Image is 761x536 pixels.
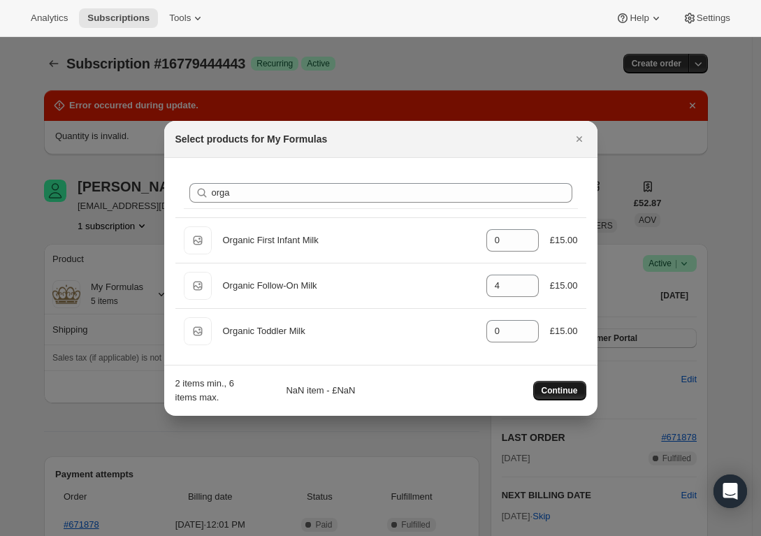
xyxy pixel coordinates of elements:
[550,324,578,338] div: £15.00
[79,8,158,28] button: Subscriptions
[223,233,475,247] div: Organic First Infant Milk
[22,8,76,28] button: Analytics
[245,384,356,398] div: NaN item - £NaN
[550,279,578,293] div: £15.00
[542,385,578,396] span: Continue
[570,129,589,149] button: Close
[533,381,586,400] button: Continue
[212,183,572,203] input: Search products
[31,13,68,24] span: Analytics
[223,324,475,338] div: Organic Toddler Milk
[169,13,191,24] span: Tools
[674,8,739,28] button: Settings
[630,13,648,24] span: Help
[175,132,328,146] h2: Select products for My Formulas
[607,8,671,28] button: Help
[223,279,475,293] div: Organic Follow-On Milk
[713,475,747,508] div: Open Intercom Messenger
[697,13,730,24] span: Settings
[161,8,213,28] button: Tools
[87,13,150,24] span: Subscriptions
[175,377,240,405] div: 2 items min., 6 items max.
[550,233,578,247] div: £15.00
